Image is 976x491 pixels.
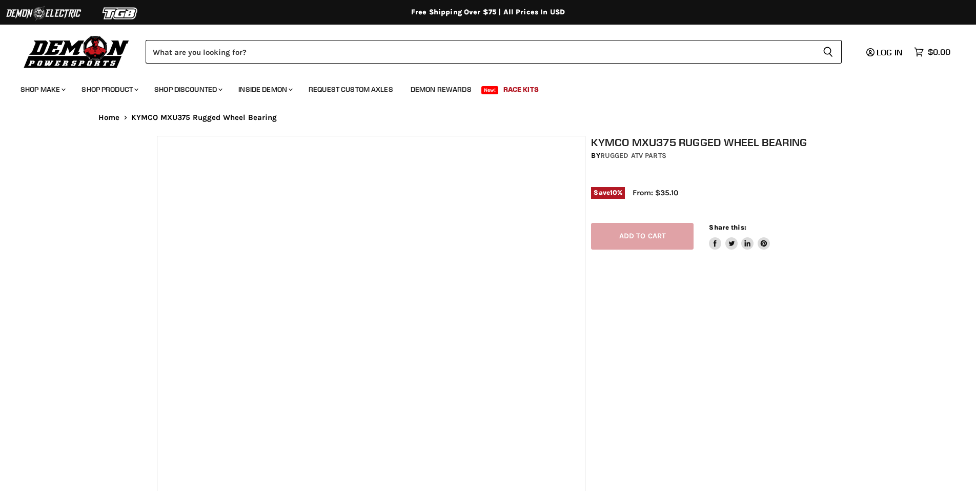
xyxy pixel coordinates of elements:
img: TGB Logo 2 [82,4,159,23]
a: Home [98,113,120,122]
a: Race Kits [496,79,546,100]
span: KYMCO MXU375 Rugged Wheel Bearing [131,113,277,122]
aside: Share this: [709,223,770,250]
form: Product [146,40,842,64]
span: New! [481,86,499,94]
a: Shop Make [13,79,72,100]
div: by [591,150,825,161]
input: Search [146,40,815,64]
div: Free Shipping Over $75 | All Prices In USD [78,8,898,17]
a: $0.00 [909,45,955,59]
a: Rugged ATV Parts [600,151,666,160]
span: Log in [877,47,903,57]
a: Log in [862,48,909,57]
a: Request Custom Axles [301,79,401,100]
span: Share this: [709,223,746,231]
h1: KYMCO MXU375 Rugged Wheel Bearing [591,136,825,149]
a: Shop Product [74,79,145,100]
nav: Breadcrumbs [78,113,898,122]
button: Search [815,40,842,64]
span: 10 [610,189,617,196]
span: $0.00 [928,47,950,57]
img: Demon Powersports [21,33,133,70]
ul: Main menu [13,75,948,100]
span: Save % [591,187,625,198]
a: Demon Rewards [403,79,479,100]
a: Inside Demon [231,79,299,100]
a: Shop Discounted [147,79,229,100]
img: Demon Electric Logo 2 [5,4,82,23]
span: From: $35.10 [633,188,678,197]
